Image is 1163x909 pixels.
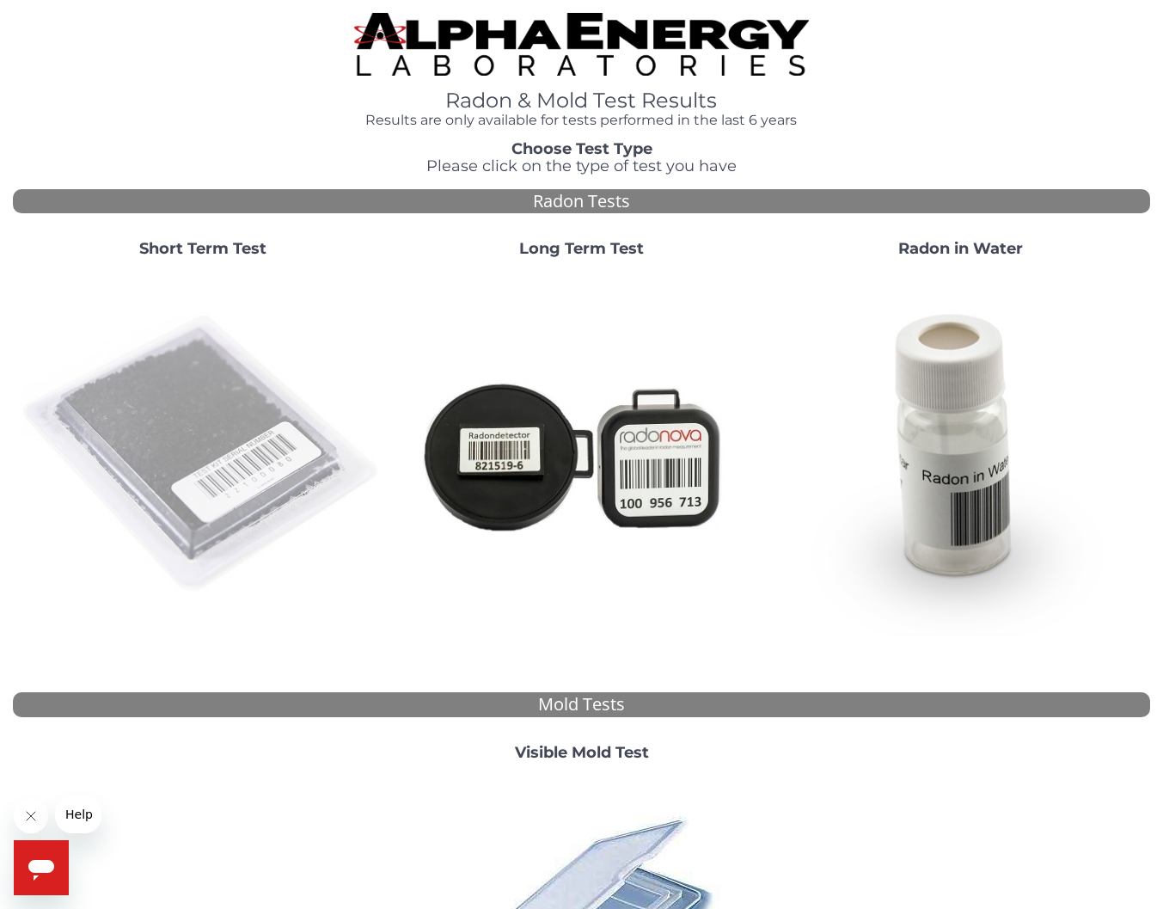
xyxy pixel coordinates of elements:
iframe: Message from company [55,795,101,833]
strong: Radon in Water [898,239,1023,258]
img: TightCrop.jpg [354,13,809,76]
img: RadoninWater.jpg [778,272,1143,637]
iframe: Close message [14,799,48,833]
h1: Radon & Mold Test Results [354,89,809,112]
iframe: Button to launch messaging window [14,840,69,895]
div: Radon Tests [13,189,1150,214]
span: Please click on the type of test you have [426,157,737,175]
img: Radtrak2vsRadtrak3.jpg [399,272,764,637]
strong: Visible Mold Test [515,743,649,762]
strong: Short Term Test [139,239,266,258]
h4: Results are only available for tests performed in the last 6 years [354,113,809,128]
strong: Choose Test Type [511,139,652,158]
strong: Long Term Test [519,239,644,258]
img: ShortTerm.jpg [20,272,385,637]
div: Mold Tests [13,692,1150,717]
